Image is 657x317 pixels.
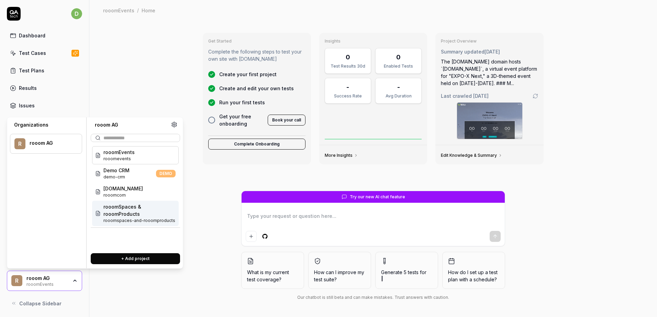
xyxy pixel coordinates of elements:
[246,231,257,242] button: Add attachment
[7,29,82,42] a: Dashboard
[314,269,365,283] span: How can I improve my test suite?
[329,93,367,99] div: Success Rate
[7,81,82,95] a: Results
[308,252,371,289] button: How can I improve my test suite?
[208,48,305,62] p: Complete the following steps to test your own site with [DOMAIN_NAME]
[7,296,82,310] button: Collapse Sidebar
[441,38,538,44] h3: Project Overview
[19,67,44,74] div: Test Plans
[103,167,130,174] span: Demo CRM
[441,153,502,158] a: Edit Knowledge & Summary
[346,82,349,92] div: -
[91,121,171,128] div: rooom AG
[7,99,82,112] a: Issues
[325,38,422,44] h3: Insights
[30,140,73,146] div: rooom AG
[441,92,489,99] span: Last crawled
[19,32,45,39] div: Dashboard
[7,46,82,60] a: Test Cases
[441,49,485,55] span: Summary updated
[473,93,489,99] time: [DATE]
[19,300,62,307] span: Collapse Sidebar
[71,7,82,21] button: d
[381,269,432,283] span: Generate 5 tests for
[103,203,176,218] span: rooomSpaces & rooomProducts
[71,8,82,19] span: d
[91,253,180,264] button: + Add project
[7,116,82,130] a: Insights
[26,281,68,286] div: rooomEvents
[91,145,180,248] div: Suggestions
[103,174,130,180] span: Project ID: 0jEs
[103,149,135,156] span: rooomEvents
[208,38,305,44] h3: Get Started
[103,156,135,162] span: Project ID: igUv
[7,64,82,77] a: Test Plans
[268,116,305,123] a: Book your call
[142,7,155,14] div: Home
[103,185,143,192] span: [DOMAIN_NAME]
[241,252,304,289] button: What is my current test coverage?
[103,192,143,198] span: Project ID: KlfZ
[375,252,438,289] button: Generate 5 tests for
[103,218,176,224] span: Project ID: hPgH
[137,7,139,14] div: /
[10,134,82,154] button: rrooom AG
[448,269,499,283] span: How do I set up a test plan with a schedule?
[241,294,505,301] div: Our chatbot is still beta and can make mistakes. Trust answers with caution.
[441,58,538,87] div: The [DOMAIN_NAME] domain hosts `[DOMAIN_NAME]`, a virtual event platform for "EXPO-X Next," a 3D-...
[457,103,522,139] img: Screenshot
[380,63,417,69] div: Enabled Tests
[350,194,405,200] span: Try our new AI chat feature
[156,170,176,177] span: DEMO
[103,7,134,14] div: rooomEvents
[533,93,538,99] a: Go to crawling settings
[171,121,177,130] a: Organization settings
[329,63,367,69] div: Test Results 30d
[19,84,37,92] div: Results
[380,93,417,99] div: Avg Duration
[396,52,401,62] div: 0
[19,102,35,109] div: Issues
[268,115,305,126] button: Book your call
[26,275,68,281] div: rooom AG
[485,49,500,55] time: [DATE]
[397,82,400,92] div: -
[7,271,82,291] button: rrooom AGrooomEvents
[219,113,264,127] span: Get your free onboarding
[247,269,298,283] span: What is my current test coverage?
[219,85,294,92] span: Create and edit your own tests
[325,153,358,158] a: More Insights
[208,139,305,150] button: Complete Onboarding
[19,49,46,57] div: Test Cases
[11,275,22,286] span: r
[10,121,82,128] div: Organizations
[219,71,277,78] span: Create your first project
[346,52,350,62] div: 0
[442,252,505,289] button: How do I set up a test plan with a schedule?
[219,99,265,106] span: Run your first tests
[14,138,25,149] span: r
